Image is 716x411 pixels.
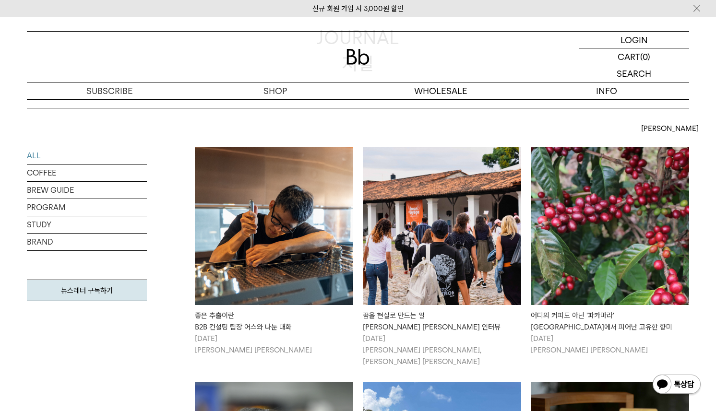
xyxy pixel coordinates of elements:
div: 어디의 커피도 아닌 '파카마라' [GEOGRAPHIC_DATA]에서 피어난 고유한 향미 [531,310,689,333]
a: LOGIN [579,32,689,48]
a: CART (0) [579,48,689,65]
p: [DATE] [PERSON_NAME] [PERSON_NAME] [195,333,353,356]
a: BRAND [27,234,147,250]
p: (0) [640,48,650,65]
a: STUDY [27,216,147,233]
p: LOGIN [621,32,648,48]
span: [PERSON_NAME] [641,123,699,134]
img: 카카오톡 채널 1:1 채팅 버튼 [652,374,702,397]
img: 꿈을 현실로 만드는 일빈보야지 탁승희 대표 인터뷰 [363,147,521,305]
a: COFFEE [27,164,147,181]
a: BREW GUIDE [27,182,147,199]
p: SEARCH [617,65,651,82]
a: 뉴스레터 구독하기 [27,280,147,301]
img: 어디의 커피도 아닌 '파카마라'엘살바도르에서 피어난 고유한 향미 [531,147,689,305]
a: SUBSCRIBE [27,82,192,99]
p: [DATE] [PERSON_NAME] [PERSON_NAME] [531,333,689,356]
a: 좋은 추출이란B2B 컨설팅 팀장 어스와 나눈 대화 좋은 추출이란B2B 컨설팅 팀장 어스와 나눈 대화 [DATE][PERSON_NAME] [PERSON_NAME] [195,147,353,356]
a: 어디의 커피도 아닌 '파카마라'엘살바도르에서 피어난 고유한 향미 어디의 커피도 아닌 '파카마라'[GEOGRAPHIC_DATA]에서 피어난 고유한 향미 [DATE][PERSON... [531,147,689,356]
p: [DATE] [PERSON_NAME] [PERSON_NAME], [PERSON_NAME] [PERSON_NAME] [363,333,521,367]
p: CART [618,48,640,65]
p: WHOLESALE [358,82,524,99]
img: 좋은 추출이란B2B 컨설팅 팀장 어스와 나눈 대화 [195,147,353,305]
a: 신규 회원 가입 시 3,000원 할인 [312,4,404,13]
img: 로고 [346,49,370,65]
div: 꿈을 현실로 만드는 일 [PERSON_NAME] [PERSON_NAME] 인터뷰 [363,310,521,333]
a: PROGRAM [27,199,147,216]
p: INFO [524,82,689,99]
a: ALL [27,147,147,164]
a: SHOP [192,82,358,99]
div: 좋은 추출이란 B2B 컨설팅 팀장 어스와 나눈 대화 [195,310,353,333]
a: 꿈을 현실로 만드는 일빈보야지 탁승희 대표 인터뷰 꿈을 현실로 만드는 일[PERSON_NAME] [PERSON_NAME] 인터뷰 [DATE][PERSON_NAME] [PERS... [363,147,521,367]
